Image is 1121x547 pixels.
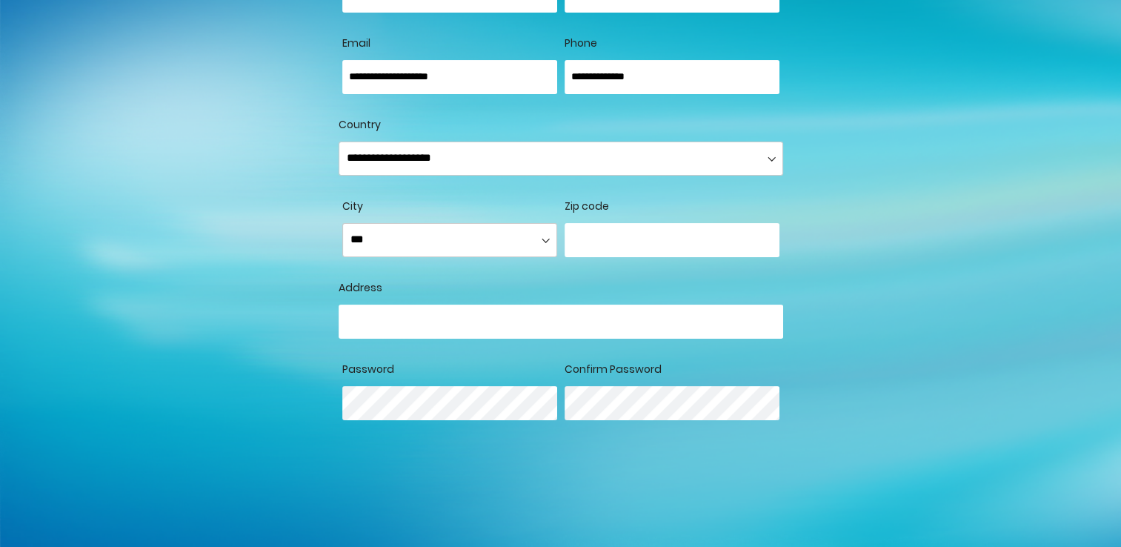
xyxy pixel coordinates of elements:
[342,36,370,50] span: Email
[565,362,662,377] span: Confirm Password
[342,362,394,377] span: Password
[339,488,564,546] iframe: reCAPTCHA
[565,36,597,50] span: Phone
[342,199,363,213] span: City
[339,117,381,132] span: Country
[339,280,382,295] span: Address
[565,199,609,213] span: Zip code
